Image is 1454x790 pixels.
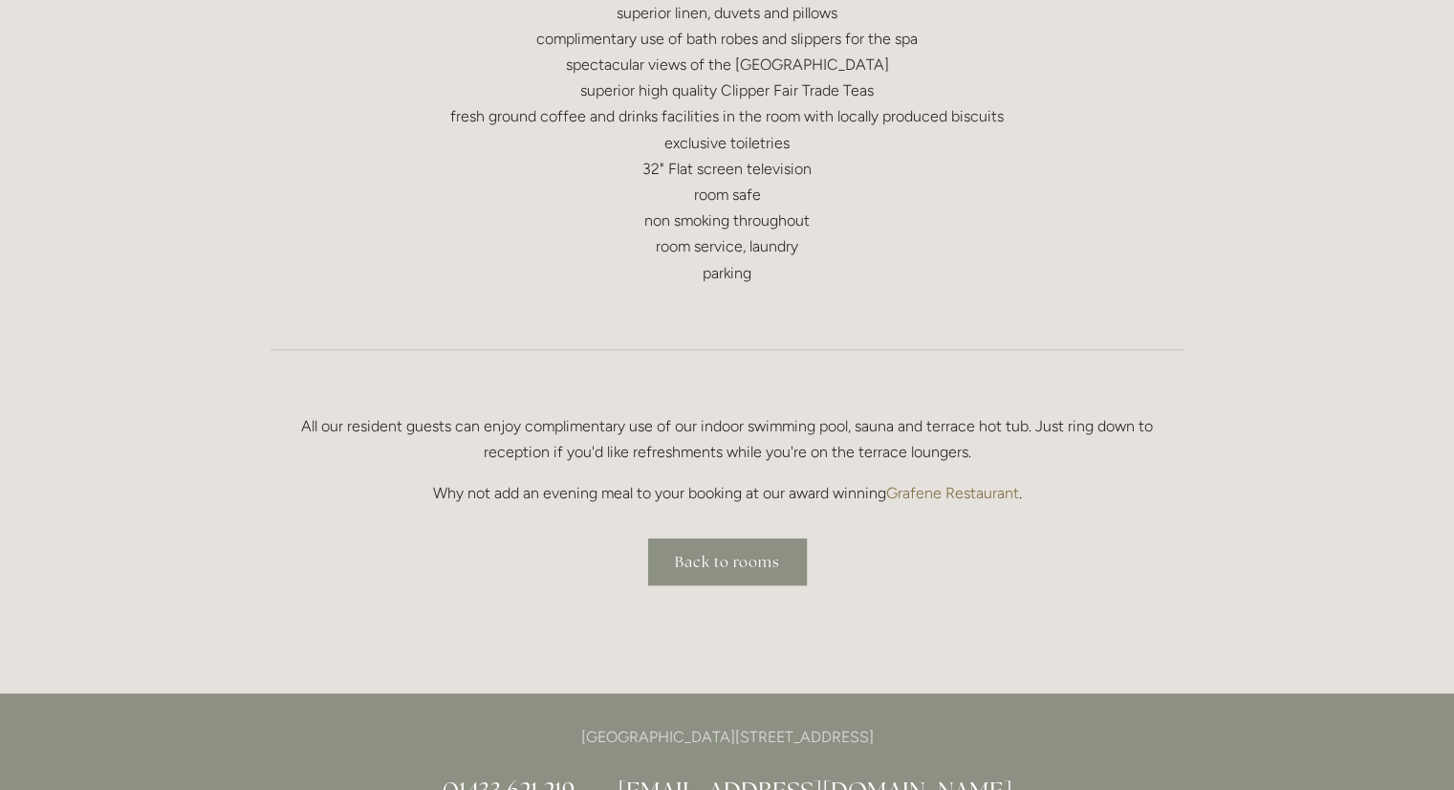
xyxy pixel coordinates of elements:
[886,484,1019,502] a: Grafene Restaurant
[271,724,1184,750] p: [GEOGRAPHIC_DATA][STREET_ADDRESS]
[271,413,1184,465] p: All our resident guests can enjoy complimentary use of our indoor swimming pool, sauna and terrac...
[648,538,807,585] a: Back to rooms
[271,480,1184,506] p: Why not add an evening meal to your booking at our award winning .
